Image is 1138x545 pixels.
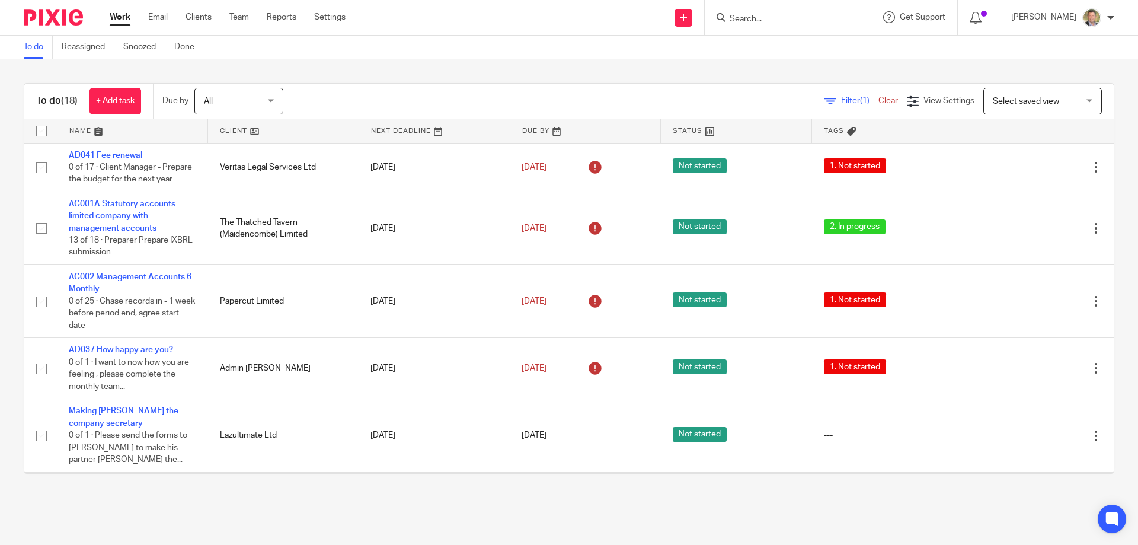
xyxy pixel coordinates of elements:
[69,297,195,330] span: 0 of 25 · Chase records in - 1 week before period end, agree start date
[522,364,546,372] span: [DATE]
[69,151,142,160] a: AD041 Fee renewal
[186,11,212,23] a: Clients
[208,472,359,545] td: Unique Projects (Devon) Limited
[359,265,510,338] td: [DATE]
[69,407,178,427] a: Making [PERSON_NAME] the company secretary
[69,273,191,293] a: AC002 Management Accounts 6 Monthly
[841,97,878,105] span: Filter
[314,11,346,23] a: Settings
[359,472,510,545] td: [DATE]
[359,399,510,472] td: [DATE]
[878,97,898,105] a: Clear
[673,219,727,234] span: Not started
[673,427,727,442] span: Not started
[24,36,53,59] a: To do
[69,163,192,184] span: 0 of 17 · Client Manager - Prepare the budget for the next year
[522,163,546,171] span: [DATE]
[824,158,886,173] span: 1. Not started
[208,143,359,192] td: Veritas Legal Services Ltd
[993,97,1059,106] span: Select saved view
[89,88,141,114] a: + Add task
[267,11,296,23] a: Reports
[824,292,886,307] span: 1. Not started
[123,36,165,59] a: Snoozed
[1082,8,1101,27] img: High%20Res%20Andrew%20Price%20Accountants_Poppy%20Jakes%20photography-1118.jpg
[923,97,974,105] span: View Settings
[673,158,727,173] span: Not started
[1011,11,1076,23] p: [PERSON_NAME]
[174,36,203,59] a: Done
[229,11,249,23] a: Team
[728,14,835,25] input: Search
[208,192,359,264] td: The Thatched Tavern (Maidencombe) Limited
[522,297,546,305] span: [DATE]
[69,431,187,464] span: 0 of 1 · Please send the forms to [PERSON_NAME] to make his partner [PERSON_NAME] the...
[36,95,78,107] h1: To do
[824,128,844,134] span: Tags
[824,219,886,234] span: 2. In progress
[61,96,78,106] span: (18)
[522,224,546,232] span: [DATE]
[208,265,359,338] td: Papercut Limited
[522,432,546,440] span: [DATE]
[673,359,727,374] span: Not started
[204,97,213,106] span: All
[208,399,359,472] td: Lazultimate Ltd
[162,95,188,107] p: Due by
[62,36,114,59] a: Reassigned
[359,338,510,399] td: [DATE]
[69,236,193,257] span: 13 of 18 · Preparer Prepare IXBRL submission
[110,11,130,23] a: Work
[148,11,168,23] a: Email
[824,359,886,374] span: 1. Not started
[900,13,945,21] span: Get Support
[359,143,510,192] td: [DATE]
[69,358,189,391] span: 0 of 1 · I want to now how you are feeling , please complete the monthly team...
[673,292,727,307] span: Not started
[69,346,173,354] a: AD037 How happy are you?
[359,192,510,264] td: [DATE]
[860,97,870,105] span: (1)
[208,338,359,399] td: Admin [PERSON_NAME]
[824,429,951,441] div: ---
[24,9,83,26] img: Pixie
[69,200,175,232] a: AC001A Statutory accounts limited company with management accounts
